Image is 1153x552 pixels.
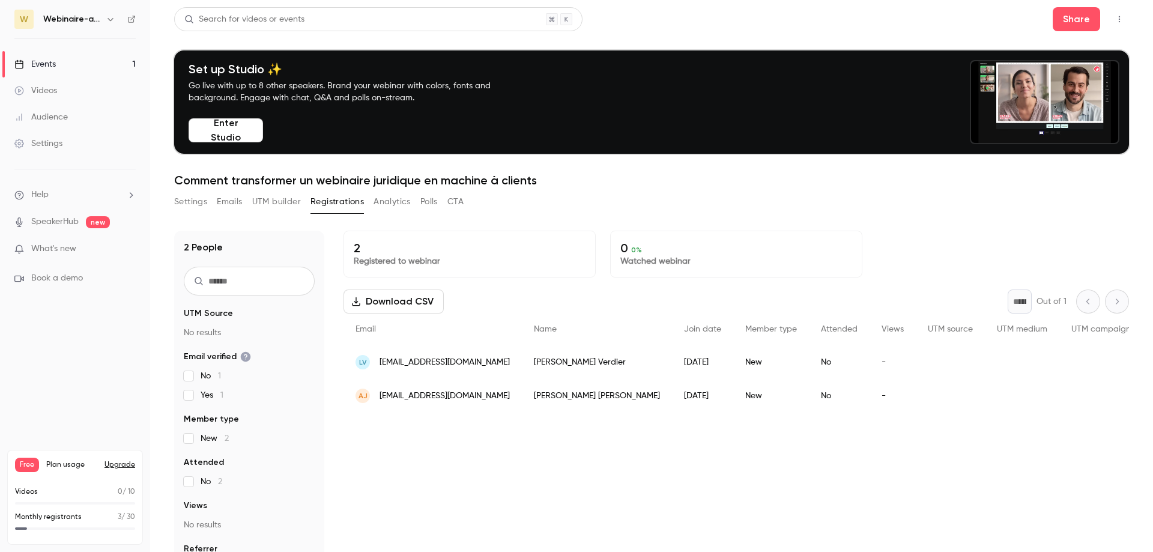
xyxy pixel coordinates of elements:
button: Registrations [310,192,364,211]
div: New [733,379,809,413]
span: No [201,370,221,382]
h1: 2 People [184,240,223,255]
p: Videos [15,487,38,497]
div: [DATE] [672,345,733,379]
p: / 10 [118,487,135,497]
div: Videos [14,85,57,97]
span: [EMAIL_ADDRESS][DOMAIN_NAME] [380,356,510,369]
button: Share [1053,7,1100,31]
span: Member type [184,413,239,425]
h6: Webinaire-avocats [43,13,101,25]
div: - [870,379,916,413]
span: 1 [218,372,221,380]
div: Settings [14,138,62,150]
span: Name [534,325,557,333]
p: 0 [620,241,852,255]
span: [EMAIL_ADDRESS][DOMAIN_NAME] [380,390,510,402]
span: New [201,432,229,444]
span: Free [15,458,39,472]
div: Events [14,58,56,70]
span: UTM Source [184,308,233,320]
span: Join date [684,325,721,333]
span: W [20,13,28,26]
span: Yes [201,389,223,401]
p: / 30 [118,512,135,523]
span: Book a demo [31,272,83,285]
span: UTM source [928,325,973,333]
span: Plan usage [46,460,97,470]
button: Enter Studio [189,118,263,142]
p: No results [184,327,315,339]
button: UTM builder [252,192,301,211]
span: 0 % [631,246,642,254]
div: [PERSON_NAME] [PERSON_NAME] [522,379,672,413]
button: Emails [217,192,242,211]
span: Member type [745,325,797,333]
div: Audience [14,111,68,123]
div: [PERSON_NAME] Verdier [522,345,672,379]
span: 2 [218,478,222,486]
p: Monthly registrants [15,512,82,523]
p: Watched webinar [620,255,852,267]
p: No results [184,519,315,531]
p: 2 [354,241,586,255]
span: Attended [821,325,858,333]
span: No [201,476,222,488]
span: AJ [359,390,368,401]
span: Views [184,500,207,512]
a: SpeakerHub [31,216,79,228]
div: New [733,345,809,379]
button: Download CSV [343,290,444,314]
li: help-dropdown-opener [14,189,136,201]
span: What's new [31,243,76,255]
p: Registered to webinar [354,255,586,267]
span: Views [882,325,904,333]
div: Search for videos or events [184,13,304,26]
span: UTM campaign [1071,325,1131,333]
span: UTM medium [997,325,1047,333]
div: No [809,345,870,379]
span: Email verified [184,351,251,363]
span: new [86,216,110,228]
iframe: Noticeable Trigger [121,244,136,255]
button: CTA [447,192,464,211]
span: 2 [225,434,229,443]
span: Email [356,325,376,333]
div: No [809,379,870,413]
button: Polls [420,192,438,211]
div: [DATE] [672,379,733,413]
span: 0 [118,488,123,496]
h1: Comment transformer un webinaire juridique en machine à clients [174,173,1129,187]
span: Help [31,189,49,201]
button: Upgrade [104,460,135,470]
span: Attended [184,456,224,469]
p: Go live with up to 8 other speakers. Brand your webinar with colors, fonts and background. Engage... [189,80,519,104]
h4: Set up Studio ✨ [189,62,519,76]
p: Out of 1 [1036,296,1067,308]
div: - [870,345,916,379]
span: 1 [220,391,223,399]
button: Settings [174,192,207,211]
button: Analytics [374,192,411,211]
span: LV [359,357,367,368]
span: 3 [118,514,121,521]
